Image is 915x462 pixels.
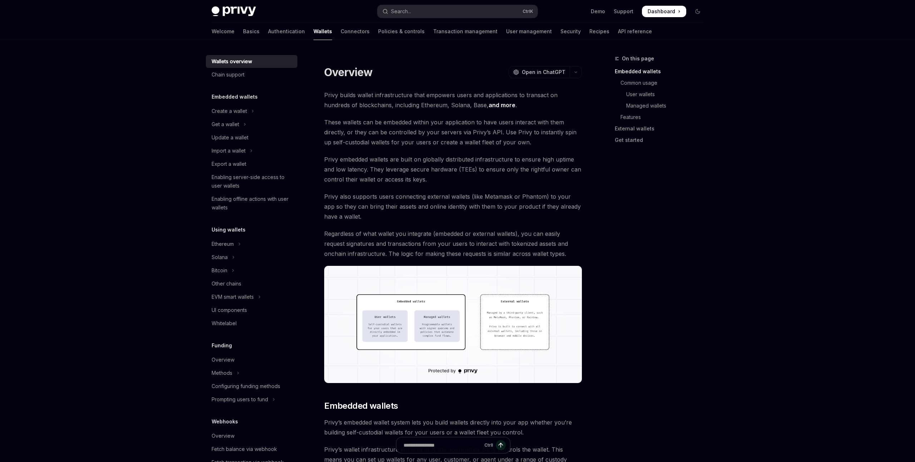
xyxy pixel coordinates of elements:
[615,123,709,134] a: External wallets
[212,57,252,66] div: Wallets overview
[523,9,533,14] span: Ctrl K
[560,23,581,40] a: Security
[212,173,293,190] div: Enabling server-side access to user wallets
[377,5,538,18] button: Open search
[324,117,582,147] span: These wallets can be embedded within your application to have users interact with them directly, ...
[212,160,246,168] div: Export a wallet
[206,55,297,68] a: Wallets overview
[589,23,609,40] a: Recipes
[206,380,297,393] a: Configuring funding methods
[391,7,411,16] div: Search...
[212,6,256,16] img: dark logo
[324,66,372,79] h1: Overview
[642,6,686,17] a: Dashboard
[506,23,552,40] a: User management
[324,192,582,222] span: Privy also supports users connecting external wallets (like Metamask or Phantom) to your app so t...
[212,195,293,212] div: Enabling offline actions with user wallets
[206,443,297,456] a: Fetch balance via webhook
[324,400,398,412] span: Embedded wallets
[615,66,709,77] a: Embedded wallets
[404,437,481,453] input: Ask a question...
[212,306,247,314] div: UI components
[615,77,709,89] a: Common usage
[622,54,654,63] span: On this page
[324,229,582,259] span: Regardless of what wallet you integrate (embedded or external wallets), you can easily request si...
[324,90,582,110] span: Privy builds wallet infrastructure that empowers users and applications to transact on hundreds o...
[324,417,582,437] span: Privy’s embedded wallet system lets you build wallets directly into your app whether you’re build...
[212,107,247,115] div: Create a wallet
[206,393,297,406] button: Toggle Prompting users to fund section
[648,8,675,15] span: Dashboard
[615,89,709,100] a: User wallets
[614,8,633,15] a: Support
[206,264,297,277] button: Toggle Bitcoin section
[206,353,297,366] a: Overview
[206,367,297,379] button: Toggle Methods section
[212,253,228,262] div: Solana
[206,290,297,303] button: Toggle EVM smart wallets section
[496,440,506,450] button: Send message
[212,120,239,129] div: Get a wallet
[615,134,709,146] a: Get started
[212,341,232,350] h5: Funding
[212,432,234,440] div: Overview
[212,225,246,234] h5: Using wallets
[212,319,237,328] div: Whitelabel
[324,266,582,383] img: images/walletoverview.png
[206,193,297,214] a: Enabling offline actions with user wallets
[206,131,297,144] a: Update a wallet
[615,111,709,123] a: Features
[212,70,244,79] div: Chain support
[212,369,232,377] div: Methods
[206,304,297,317] a: UI components
[615,100,709,111] a: Managed wallets
[509,66,570,78] button: Open in ChatGPT
[378,23,425,40] a: Policies & controls
[313,23,332,40] a: Wallets
[206,429,297,442] a: Overview
[206,144,297,157] button: Toggle Import a wallet section
[212,417,238,426] h5: Webhooks
[324,154,582,184] span: Privy embedded wallets are built on globally distributed infrastructure to ensure high uptime and...
[268,23,305,40] a: Authentication
[212,293,254,301] div: EVM smart wallets
[212,93,258,101] h5: Embedded wallets
[433,23,498,40] a: Transaction management
[212,279,241,288] div: Other chains
[212,133,248,142] div: Update a wallet
[206,277,297,290] a: Other chains
[692,6,703,17] button: Toggle dark mode
[212,146,246,155] div: Import a wallet
[522,69,565,76] span: Open in ChatGPT
[206,118,297,131] button: Toggle Get a wallet section
[206,171,297,192] a: Enabling server-side access to user wallets
[212,240,234,248] div: Ethereum
[212,445,277,453] div: Fetch balance via webhook
[206,238,297,250] button: Toggle Ethereum section
[212,266,227,275] div: Bitcoin
[591,8,605,15] a: Demo
[206,317,297,330] a: Whitelabel
[618,23,652,40] a: API reference
[489,101,515,109] a: and more
[341,23,370,40] a: Connectors
[206,251,297,264] button: Toggle Solana section
[206,105,297,118] button: Toggle Create a wallet section
[206,68,297,81] a: Chain support
[206,158,297,170] a: Export a wallet
[212,395,268,404] div: Prompting users to fund
[212,356,234,364] div: Overview
[212,382,280,391] div: Configuring funding methods
[212,23,234,40] a: Welcome
[243,23,259,40] a: Basics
